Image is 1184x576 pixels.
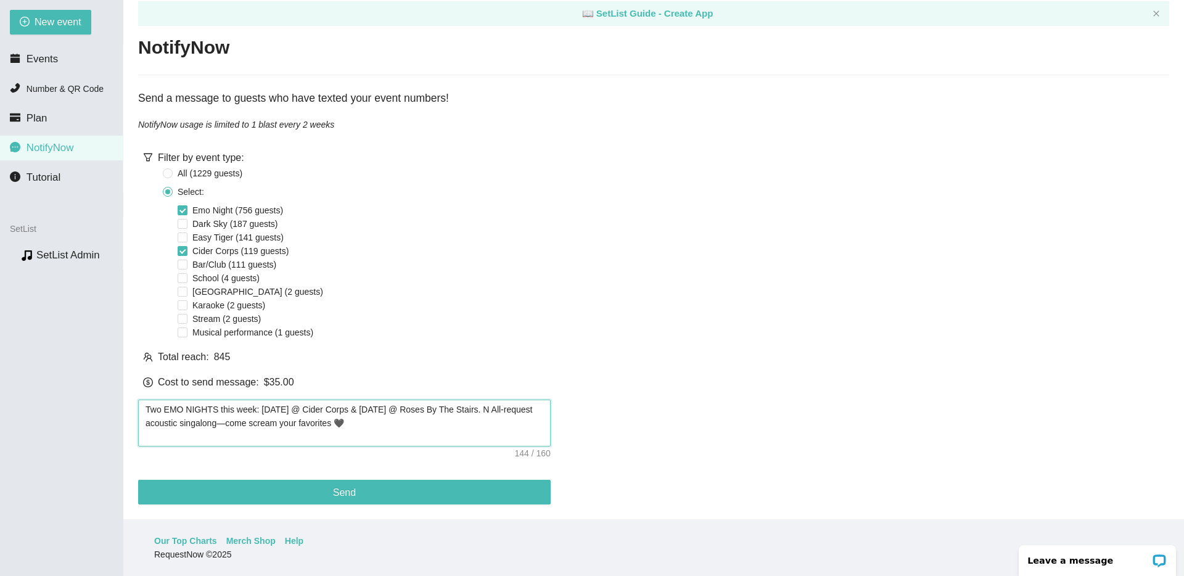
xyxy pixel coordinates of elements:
[187,204,288,217] span: Emo Night (756 guests)
[187,258,281,271] span: Bar/Club (111 guests)
[187,244,294,258] span: Cider Corps (119 guests)
[173,185,209,199] span: Select:
[143,377,153,387] span: dollar
[187,298,270,312] span: Karaoke (2 guests)
[27,171,60,183] span: Tutorial
[1153,10,1160,17] span: close
[1011,537,1184,576] iframe: LiveChat chat widget
[10,83,20,93] span: phone
[138,480,551,504] button: Send
[187,312,266,326] span: Stream (2 guests)
[36,249,100,261] a: SetList Admin
[264,374,294,390] div: $ 35.00
[20,17,30,28] span: plus-circle
[10,142,20,152] span: message
[582,8,594,19] span: laptop
[154,534,217,548] a: Our Top Charts
[214,349,231,364] span: 845
[1153,10,1160,18] button: close
[582,8,713,19] a: laptop SetList Guide - Create App
[154,548,1150,561] div: RequestNow © 2025
[27,112,47,124] span: Plan
[138,35,229,60] h2: NotifyNow
[10,53,20,64] span: calendar
[10,10,91,35] button: plus-circleNew event
[143,352,153,362] span: team
[27,53,58,65] span: Events
[187,217,283,231] span: Dark Sky (187 guests)
[138,400,551,446] textarea: Two EMO NIGHTS this week: [DATE] @ Cider Corps & [DATE] @ Roses By The Stairs. N All-request acou...
[138,90,1169,107] div: Send a message to guests who have texted your event numbers!
[35,14,81,30] span: New event
[143,152,153,162] span: filter
[187,231,289,244] span: Easy Tiger (141 guests)
[226,534,276,548] a: Merch Shop
[187,326,318,339] span: Musical performance (1 guests)
[285,534,303,548] a: Help
[10,171,20,182] span: info-circle
[27,84,104,94] span: Number & QR Code
[158,349,209,364] span: Total reach:
[187,271,265,285] span: School (4 guests)
[173,167,247,180] span: All ( 1229 guest s )
[158,374,259,390] span: Cost to send message:
[158,152,244,163] span: Filter by event type:
[187,285,328,298] span: [GEOGRAPHIC_DATA] (2 guests)
[333,485,356,500] span: Send
[27,142,73,154] span: NotifyNow
[138,118,1169,131] div: NotifyNow usage is limited to 1 blast every 2 weeks
[10,112,20,123] span: credit-card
